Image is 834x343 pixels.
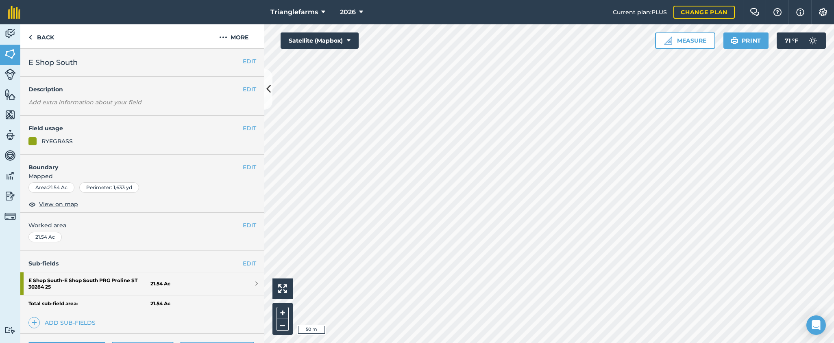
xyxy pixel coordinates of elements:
img: svg+xml;base64,PHN2ZyB4bWxucz0iaHR0cDovL3d3dy53My5vcmcvMjAwMC9zdmciIHdpZHRoPSI5IiBoZWlnaHQ9IjI0Ii... [28,32,32,42]
img: svg+xml;base64,PD94bWwgdmVyc2lvbj0iMS4wIiBlbmNvZGluZz0idXRmLTgiPz4KPCEtLSBHZW5lcmF0b3I6IEFkb2JlIE... [4,129,16,141]
span: 71 ° F [785,32,798,49]
button: – [277,319,289,331]
div: 21.54 Ac [28,232,62,242]
strong: Total sub-field area: [28,300,150,307]
button: Satellite (Mapbox) [281,32,359,49]
img: svg+xml;base64,PHN2ZyB4bWxucz0iaHR0cDovL3d3dy53My5vcmcvMjAwMC9zdmciIHdpZHRoPSI1NiIgaGVpZ2h0PSI2MC... [4,88,16,101]
strong: E Shop South - E Shop South PRG Proline ST 30284 25 [28,272,150,295]
button: 71 °F [777,32,826,49]
button: + [277,307,289,319]
img: svg+xml;base64,PD94bWwgdmVyc2lvbj0iMS4wIiBlbmNvZGluZz0idXRmLTgiPz4KPCEtLSBHZW5lcmF0b3I6IEFkb2JlIE... [805,32,821,49]
button: EDIT [243,163,256,172]
strong: 21.54 Ac [150,280,170,287]
em: Add extra information about your field [28,99,142,106]
button: More [203,24,264,48]
button: Measure [655,32,715,49]
button: EDIT [243,85,256,94]
img: svg+xml;base64,PD94bWwgdmVyc2lvbj0iMS4wIiBlbmNvZGluZz0idXRmLTgiPz4KPCEtLSBHZW5lcmF0b3I6IEFkb2JlIE... [4,69,16,80]
a: E Shop South-E Shop South PRG Proline ST 30284 2521.54 Ac [20,272,264,295]
img: svg+xml;base64,PHN2ZyB4bWxucz0iaHR0cDovL3d3dy53My5vcmcvMjAwMC9zdmciIHdpZHRoPSIxNyIgaGVpZ2h0PSIxNy... [796,7,804,17]
h4: Description [28,85,256,94]
img: svg+xml;base64,PHN2ZyB4bWxucz0iaHR0cDovL3d3dy53My5vcmcvMjAwMC9zdmciIHdpZHRoPSIxOCIgaGVpZ2h0PSIyNC... [28,199,36,209]
img: svg+xml;base64,PHN2ZyB4bWxucz0iaHR0cDovL3d3dy53My5vcmcvMjAwMC9zdmciIHdpZHRoPSI1NiIgaGVpZ2h0PSI2MC... [4,109,16,121]
img: svg+xml;base64,PHN2ZyB4bWxucz0iaHR0cDovL3d3dy53My5vcmcvMjAwMC9zdmciIHdpZHRoPSIxOSIgaGVpZ2h0PSIyNC... [731,36,738,45]
h4: Sub-fields [20,259,264,268]
img: svg+xml;base64,PHN2ZyB4bWxucz0iaHR0cDovL3d3dy53My5vcmcvMjAwMC9zdmciIHdpZHRoPSIxNCIgaGVpZ2h0PSIyNC... [31,318,37,328]
strong: 21.54 Ac [150,300,170,307]
img: Ruler icon [664,37,672,45]
span: E Shop South [28,57,78,68]
a: Add sub-fields [28,317,99,328]
img: svg+xml;base64,PD94bWwgdmVyc2lvbj0iMS4wIiBlbmNvZGluZz0idXRmLTgiPz4KPCEtLSBHZW5lcmF0b3I6IEFkb2JlIE... [4,326,16,334]
a: EDIT [243,259,256,268]
button: Print [723,32,769,49]
div: Area : 21.54 Ac [28,182,74,193]
img: svg+xml;base64,PD94bWwgdmVyc2lvbj0iMS4wIiBlbmNvZGluZz0idXRmLTgiPz4KPCEtLSBHZW5lcmF0b3I6IEFkb2JlIE... [4,149,16,162]
img: svg+xml;base64,PD94bWwgdmVyc2lvbj0iMS4wIiBlbmNvZGluZz0idXRmLTgiPz4KPCEtLSBHZW5lcmF0b3I6IEFkb2JlIE... [4,170,16,182]
a: Change plan [673,6,735,19]
img: fieldmargin Logo [8,6,20,19]
span: Current plan : PLUS [613,8,667,17]
img: Two speech bubbles overlapping with the left bubble in the forefront [750,8,760,16]
span: Mapped [20,172,264,181]
div: Perimeter : 1,633 yd [79,182,139,193]
h4: Field usage [28,124,243,133]
img: svg+xml;base64,PHN2ZyB4bWxucz0iaHR0cDovL3d3dy53My5vcmcvMjAwMC9zdmciIHdpZHRoPSI1NiIgaGVpZ2h0PSI2MC... [4,48,16,60]
div: Open Intercom Messenger [806,315,826,335]
img: A cog icon [818,8,828,16]
img: svg+xml;base64,PHN2ZyB4bWxucz0iaHR0cDovL3d3dy53My5vcmcvMjAwMC9zdmciIHdpZHRoPSIyMCIgaGVpZ2h0PSIyNC... [219,32,227,42]
img: svg+xml;base64,PD94bWwgdmVyc2lvbj0iMS4wIiBlbmNvZGluZz0idXRmLTgiPz4KPCEtLSBHZW5lcmF0b3I6IEFkb2JlIE... [4,190,16,202]
span: 2026 [340,7,356,17]
span: View on map [39,200,78,209]
img: A question mark icon [773,8,782,16]
button: View on map [28,199,78,209]
a: Back [20,24,62,48]
img: svg+xml;base64,PD94bWwgdmVyc2lvbj0iMS4wIiBlbmNvZGluZz0idXRmLTgiPz4KPCEtLSBHZW5lcmF0b3I6IEFkb2JlIE... [4,28,16,40]
button: EDIT [243,57,256,66]
h4: Boundary [20,155,243,172]
button: EDIT [243,221,256,230]
span: Trianglefarms [270,7,318,17]
img: Four arrows, one pointing top left, one top right, one bottom right and the last bottom left [278,284,287,293]
img: svg+xml;base64,PD94bWwgdmVyc2lvbj0iMS4wIiBlbmNvZGluZz0idXRmLTgiPz4KPCEtLSBHZW5lcmF0b3I6IEFkb2JlIE... [4,211,16,222]
div: RYEGRASS [41,137,73,146]
span: Worked area [28,221,256,230]
button: EDIT [243,124,256,133]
